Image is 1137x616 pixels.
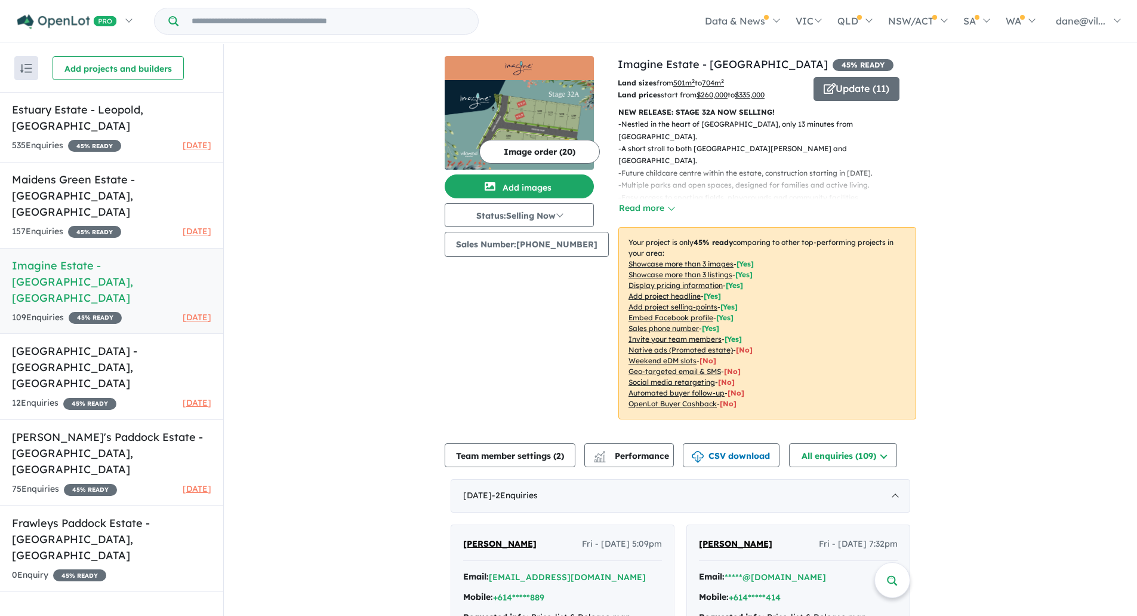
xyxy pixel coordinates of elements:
[697,90,728,99] u: $ 260,000
[726,281,743,290] span: [ Yes ]
[725,335,742,344] span: [ Yes ]
[463,538,537,549] span: [PERSON_NAME]
[789,443,897,467] button: All enquiries (109)
[12,429,211,477] h5: [PERSON_NAME]'s Paddock Estate - [GEOGRAPHIC_DATA] , [GEOGRAPHIC_DATA]
[584,443,674,467] button: Performance
[69,312,122,324] span: 45 % READY
[445,174,594,198] button: Add images
[814,77,899,101] button: Update (11)
[445,232,609,257] button: Sales Number:[PHONE_NUMBER]
[183,140,211,151] span: [DATE]
[694,238,733,247] b: 45 % ready
[618,192,926,204] p: - Easy access to sporting fields, playgrounds and community facilities.
[12,171,211,220] h5: Maidens Green Estate - [GEOGRAPHIC_DATA] , [GEOGRAPHIC_DATA]
[628,367,721,376] u: Geo-targeted email & SMS
[12,482,117,497] div: 75 Enquir ies
[68,226,121,238] span: 45 % READY
[628,324,699,333] u: Sales phone number
[628,292,701,301] u: Add project headline
[628,281,723,290] u: Display pricing information
[479,140,600,164] button: Image order (20)
[17,14,117,29] img: Openlot PRO Logo White
[728,388,744,397] span: [No]
[724,367,741,376] span: [No]
[618,90,661,99] b: Land prices
[183,312,211,323] span: [DATE]
[735,90,765,99] u: $ 335,000
[628,302,717,311] u: Add project selling-points
[64,484,117,496] span: 45 % READY
[618,143,926,167] p: - A short stroll to both [GEOGRAPHIC_DATA][PERSON_NAME] and [GEOGRAPHIC_DATA].
[445,80,594,170] img: Imagine Estate - Strathfieldsaye
[628,378,715,387] u: Social media retargeting
[20,64,32,73] img: sort.svg
[718,378,735,387] span: [No]
[692,78,695,84] sup: 2
[683,443,779,467] button: CSV download
[594,455,606,462] img: bar-chart.svg
[1056,15,1105,27] span: dane@vil...
[618,167,926,179] p: - Future childcare centre within the estate, construction starting in [DATE].
[445,56,594,170] a: Imagine Estate - Strathfieldsaye LogoImagine Estate - Strathfieldsaye
[463,571,489,582] strong: Email:
[833,59,893,71] span: 45 % READY
[12,568,106,583] div: 0 Enquir y
[704,292,721,301] span: [ Yes ]
[53,569,106,581] span: 45 % READY
[716,313,734,322] span: [ Yes ]
[53,56,184,80] button: Add projects and builders
[492,490,538,501] span: - 2 Enquir ies
[594,451,605,458] img: line-chart.svg
[720,399,737,408] span: [No]
[618,179,926,191] p: - Multiple parks and open spaces, designed for families and active living.
[12,139,121,153] div: 535 Enquir ies
[699,538,772,549] span: [PERSON_NAME]
[628,259,734,268] u: Showcase more than 3 images
[628,388,725,397] u: Automated buyer follow-up
[12,311,122,325] div: 109 Enquir ies
[702,324,719,333] span: [ Yes ]
[596,450,669,461] span: Performance
[692,451,704,463] img: download icon
[728,90,765,99] span: to
[618,77,805,89] p: from
[183,397,211,408] span: [DATE]
[489,571,646,584] button: [EMAIL_ADDRESS][DOMAIN_NAME]
[702,78,724,87] u: 704 m
[183,226,211,237] span: [DATE]
[12,396,116,410] div: 12 Enquir ies
[695,78,724,87] span: to
[63,398,116,410] span: 45 % READY
[451,479,910,513] div: [DATE]
[618,201,674,215] button: Read more
[618,57,828,71] a: Imagine Estate - [GEOGRAPHIC_DATA]
[618,227,916,419] p: Your project is only comparing to other top-performing projects in your area: - - - - - - - - - -...
[628,270,732,279] u: Showcase more than 3 listings
[181,8,476,34] input: Try estate name, suburb, builder or developer
[618,89,805,101] p: start from
[618,78,657,87] b: Land sizes
[628,345,733,354] u: Native ads (Promoted estate)
[699,537,772,551] a: [PERSON_NAME]
[463,537,537,551] a: [PERSON_NAME]
[819,537,898,551] span: Fri - [DATE] 7:32pm
[735,270,753,279] span: [ Yes ]
[628,335,722,344] u: Invite your team members
[582,537,662,551] span: Fri - [DATE] 5:09pm
[463,592,493,602] strong: Mobile:
[628,313,713,322] u: Embed Facebook profile
[12,515,211,563] h5: Frawleys Paddock Estate - [GEOGRAPHIC_DATA] , [GEOGRAPHIC_DATA]
[618,118,926,143] p: - Nestled in the heart of [GEOGRAPHIC_DATA], only 13 minutes from [GEOGRAPHIC_DATA].
[68,140,121,152] span: 45 % READY
[628,399,717,408] u: OpenLot Buyer Cashback
[12,343,211,391] h5: [GEOGRAPHIC_DATA] - [GEOGRAPHIC_DATA] , [GEOGRAPHIC_DATA]
[445,203,594,227] button: Status:Selling Now
[12,225,121,239] div: 157 Enquir ies
[721,78,724,84] sup: 2
[445,443,575,467] button: Team member settings (2)
[700,356,716,365] span: [No]
[556,450,561,461] span: 2
[737,259,754,268] span: [ Yes ]
[699,592,729,602] strong: Mobile:
[699,571,725,582] strong: Email:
